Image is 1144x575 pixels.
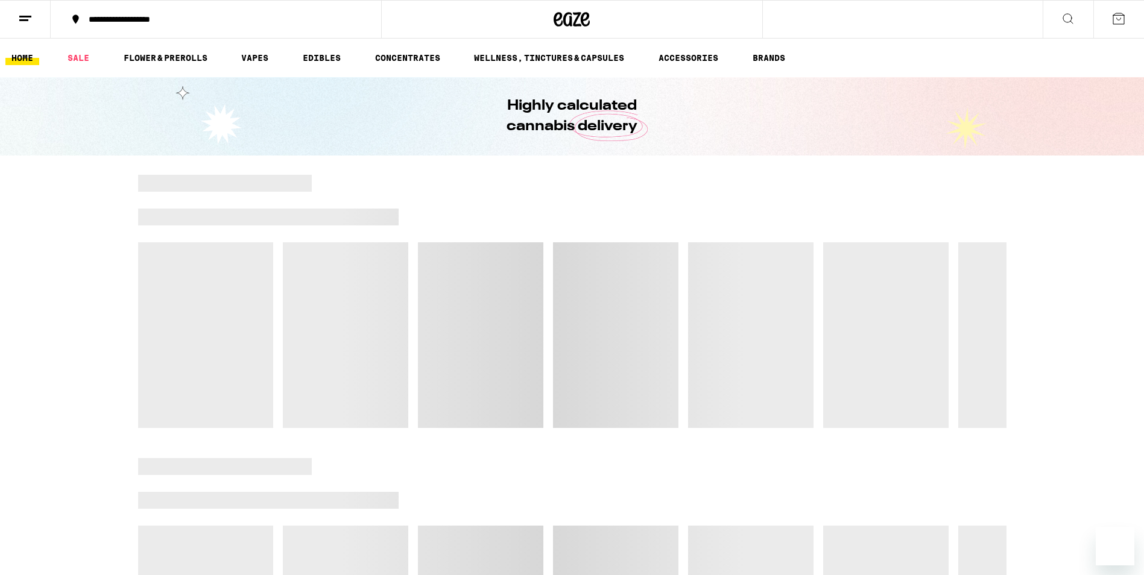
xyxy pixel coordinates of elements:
iframe: Button to launch messaging window [1096,527,1134,565]
a: HOME [5,51,39,65]
a: VAPES [235,51,274,65]
a: EDIBLES [297,51,347,65]
a: WELLNESS, TINCTURES & CAPSULES [468,51,630,65]
h1: Highly calculated cannabis delivery [473,96,672,137]
a: CONCENTRATES [369,51,446,65]
a: FLOWER & PREROLLS [118,51,213,65]
a: SALE [62,51,95,65]
a: ACCESSORIES [653,51,724,65]
a: BRANDS [747,51,791,65]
